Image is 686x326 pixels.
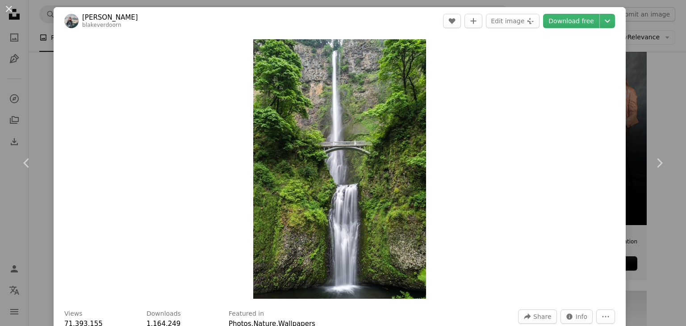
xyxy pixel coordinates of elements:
button: Choose download size [600,14,615,28]
a: blakeverdoorn [82,22,121,28]
h3: Views [64,309,83,318]
h3: Downloads [146,309,181,318]
button: Edit image [486,14,540,28]
img: Go to Blake Verdoorn's profile [64,14,79,28]
button: Share this image [518,309,556,324]
a: Next [632,120,686,206]
a: [PERSON_NAME] [82,13,138,22]
button: Zoom in on this image [253,39,426,299]
button: Like [443,14,461,28]
span: Share [533,310,551,323]
button: Add to Collection [464,14,482,28]
a: Download free [543,14,599,28]
h3: Featured in [229,309,264,318]
button: More Actions [596,309,615,324]
span: Info [576,310,588,323]
img: gray concrete bridge and waterfalls during daytime [253,39,426,299]
button: Stats about this image [561,309,593,324]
